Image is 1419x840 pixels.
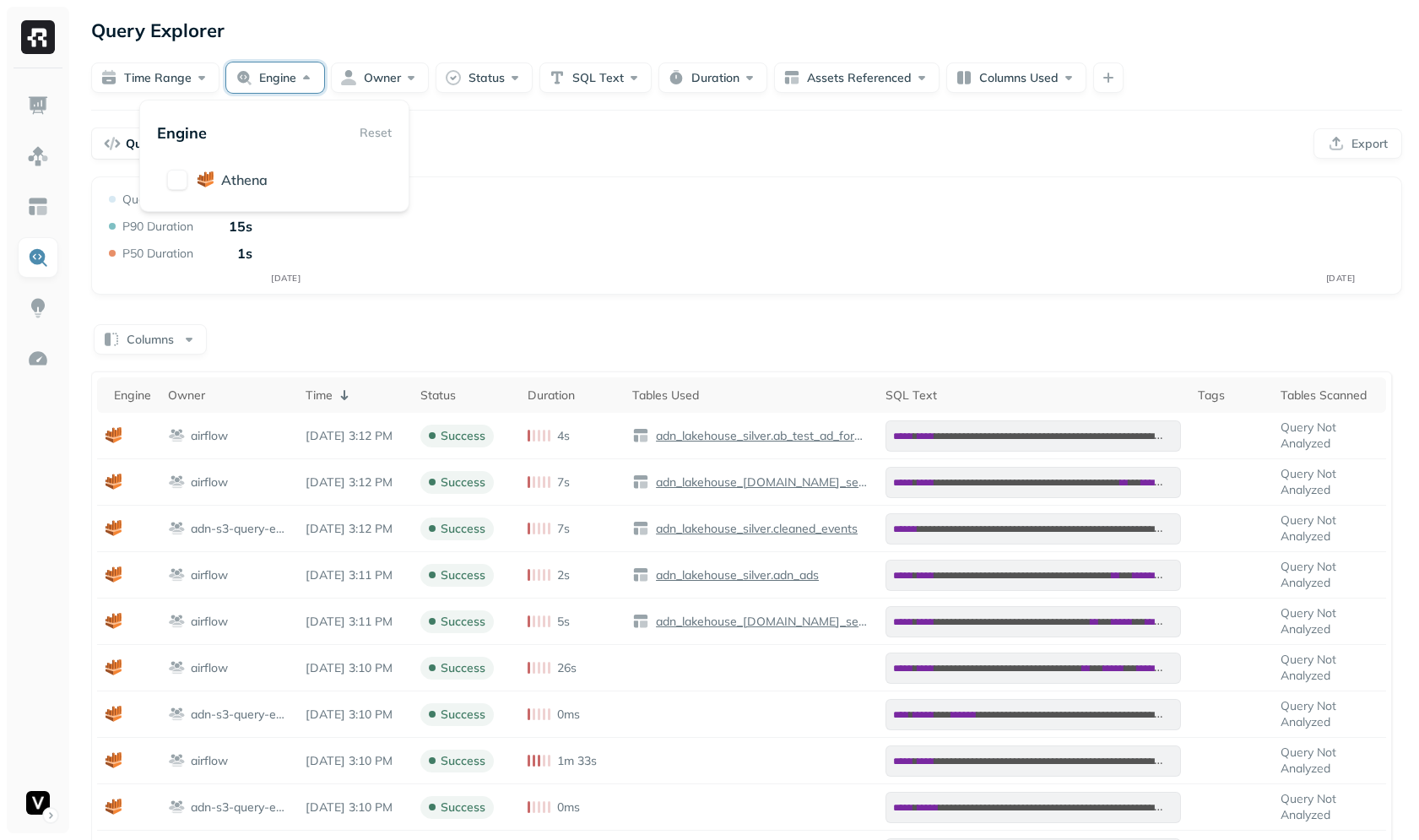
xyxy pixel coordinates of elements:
[1281,420,1378,452] p: Query Not Analyzed
[271,273,301,284] tspan: [DATE]
[27,196,49,218] img: Asset Explorer
[946,62,1086,93] button: Columns Used
[441,428,485,444] p: success
[168,427,186,444] img: workgroup
[441,799,485,816] p: success
[191,428,228,444] p: airflow
[441,614,485,630] p: success
[649,428,869,444] a: adn_lakehouse_silver.ab_test_ad_format_layout_config_hist
[420,387,511,404] div: Status
[1313,128,1402,159] button: Export
[306,614,403,630] p: Sep 2, 2025 3:11 PM
[191,474,228,490] p: airflow
[649,614,869,630] a: adn_lakehouse_[DOMAIN_NAME]_sets_hist
[539,62,652,93] button: SQL Text
[306,567,403,583] p: Sep 2, 2025 3:11 PM
[91,62,219,93] button: Time Range
[168,659,186,676] img: workgroup
[27,145,49,167] img: Assets
[27,348,49,370] img: Optimization
[168,474,186,490] img: workgroup
[441,753,485,769] p: success
[122,219,193,235] p: P90 Duration
[306,385,403,405] div: Time
[1281,791,1378,823] p: Query Not Analyzed
[191,567,228,583] p: airflow
[168,706,186,723] img: workgroup
[557,567,570,583] p: 2s
[221,171,268,188] span: athena
[331,62,429,93] button: Owner
[557,753,597,769] p: 1m 33s
[653,614,869,630] p: adn_lakehouse_[DOMAIN_NAME]_sets_hist
[632,520,649,537] img: table
[168,566,186,583] img: workgroup
[557,521,570,537] p: 7s
[557,428,570,444] p: 4s
[122,246,193,262] p: P50 Duration
[632,474,649,490] img: table
[653,474,869,490] p: adn_lakehouse_[DOMAIN_NAME]_sets_config_hist
[191,614,228,630] p: airflow
[1281,698,1378,730] p: Query Not Analyzed
[306,753,403,769] p: Sep 2, 2025 3:10 PM
[649,521,858,537] a: adn_lakehouse_silver.cleaned_events
[191,660,228,676] p: airflow
[168,752,186,769] img: workgroup
[774,62,940,93] button: Assets Referenced
[632,427,649,444] img: table
[557,799,580,816] p: 0ms
[229,218,252,235] p: 15s
[658,62,767,93] button: Duration
[653,567,819,583] p: adn_lakehouse_silver.adn_ads
[91,15,225,46] p: Query Explorer
[557,474,570,490] p: 7s
[441,707,485,723] p: success
[557,707,580,723] p: 0ms
[306,660,403,676] p: Sep 2, 2025 3:10 PM
[1281,512,1378,545] p: Query Not Analyzed
[1198,387,1264,404] div: Tags
[168,520,186,537] img: workgroup
[226,62,324,93] button: Engine
[27,95,49,117] img: Dashboard
[21,20,55,54] img: Ryft
[94,324,207,355] button: Columns
[1281,387,1378,404] div: Tables Scanned
[1281,466,1378,498] p: Query Not Analyzed
[26,791,50,815] img: Voodoo
[649,474,869,490] a: adn_lakehouse_[DOMAIN_NAME]_sets_config_hist
[126,136,170,152] p: Queries
[653,521,858,537] p: adn_lakehouse_silver.cleaned_events
[441,474,485,490] p: success
[27,247,49,268] img: Query Explorer
[653,428,869,444] p: adn_lakehouse_silver.ab_test_ad_format_layout_config_hist
[632,613,649,630] img: table
[1281,745,1378,777] p: Query Not Analyzed
[649,567,819,583] a: adn_lakehouse_silver.adn_ads
[1281,605,1378,637] p: Query Not Analyzed
[191,753,228,769] p: airflow
[436,62,533,93] button: Status
[306,428,403,444] p: Sep 2, 2025 3:12 PM
[557,660,577,676] p: 26s
[114,387,151,404] div: Engine
[191,521,289,537] p: adn-s3-query-engine
[157,123,207,143] p: Engine
[191,799,289,816] p: adn-s3-query-engine
[632,566,649,583] img: table
[168,799,186,816] img: workgroup
[441,521,485,537] p: success
[441,567,485,583] p: success
[168,613,186,630] img: workgroup
[1326,273,1356,284] tspan: [DATE]
[886,387,1181,404] div: SQL Text
[306,799,403,816] p: Sep 2, 2025 3:10 PM
[632,387,869,404] div: Tables Used
[306,521,403,537] p: Sep 2, 2025 3:12 PM
[528,387,615,404] div: Duration
[1281,559,1378,591] p: Query Not Analyzed
[306,474,403,490] p: Sep 2, 2025 3:12 PM
[191,707,289,723] p: adn-s3-query-engine
[168,387,289,404] div: Owner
